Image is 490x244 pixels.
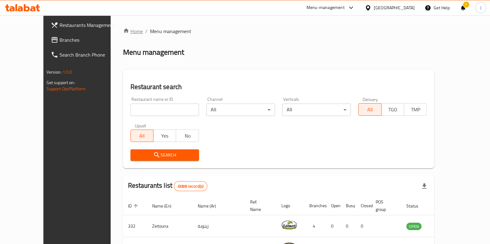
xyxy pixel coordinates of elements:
[404,103,427,116] button: TMP
[150,28,191,35] span: Menu management
[341,196,356,215] th: Busy
[133,131,151,140] span: All
[276,196,304,215] th: Logo
[250,198,269,213] span: Ref. Name
[193,215,245,237] td: زيتونة
[384,105,402,114] span: TGO
[153,130,176,142] button: Yes
[60,36,120,44] span: Branches
[282,104,351,116] div: All
[326,196,341,215] th: Open
[135,151,194,159] span: Search
[128,202,140,210] span: ID
[145,28,148,35] li: /
[407,105,424,114] span: TMP
[60,51,120,58] span: Search Branch Phone
[46,85,86,93] a: Support.OpsPlatform
[304,196,326,215] th: Branches
[63,68,72,76] span: 1.0.0
[123,28,143,35] a: Home
[406,202,426,210] span: Status
[176,130,199,142] button: No
[130,82,427,92] h2: Restaurant search
[152,202,179,210] span: Name (En)
[356,196,371,215] th: Closed
[130,104,199,116] input: Search for restaurant name or ID..
[46,47,125,62] a: Search Branch Phone
[417,179,432,194] div: Export file
[304,215,326,237] td: 4
[406,223,422,230] span: OPEN
[363,97,378,101] label: Delivery
[46,79,75,87] span: Get support on:
[135,123,146,128] label: Upsell
[123,28,435,35] nav: breadcrumb
[179,131,196,140] span: No
[46,18,125,32] a: Restaurants Management
[130,130,153,142] button: All
[381,103,404,116] button: TGO
[46,32,125,47] a: Branches
[326,215,341,237] td: 0
[341,215,356,237] td: 0
[174,181,207,191] div: Total records count
[123,215,147,237] td: 332
[356,215,371,237] td: 0
[123,47,184,57] h2: Menu management
[358,103,381,116] button: All
[206,104,275,116] div: All
[174,183,207,189] span: 6088 record(s)
[480,4,481,11] span: J
[128,181,208,191] h2: Restaurants list
[307,4,345,11] div: Menu-management
[60,21,120,29] span: Restaurants Management
[376,198,394,213] span: POS group
[198,202,224,210] span: Name (Ar)
[374,4,415,11] div: [GEOGRAPHIC_DATA]
[281,217,297,233] img: Zeitouna
[156,131,174,140] span: Yes
[130,149,199,161] button: Search
[46,68,62,76] span: Version:
[361,105,379,114] span: All
[147,215,193,237] td: Zeitouna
